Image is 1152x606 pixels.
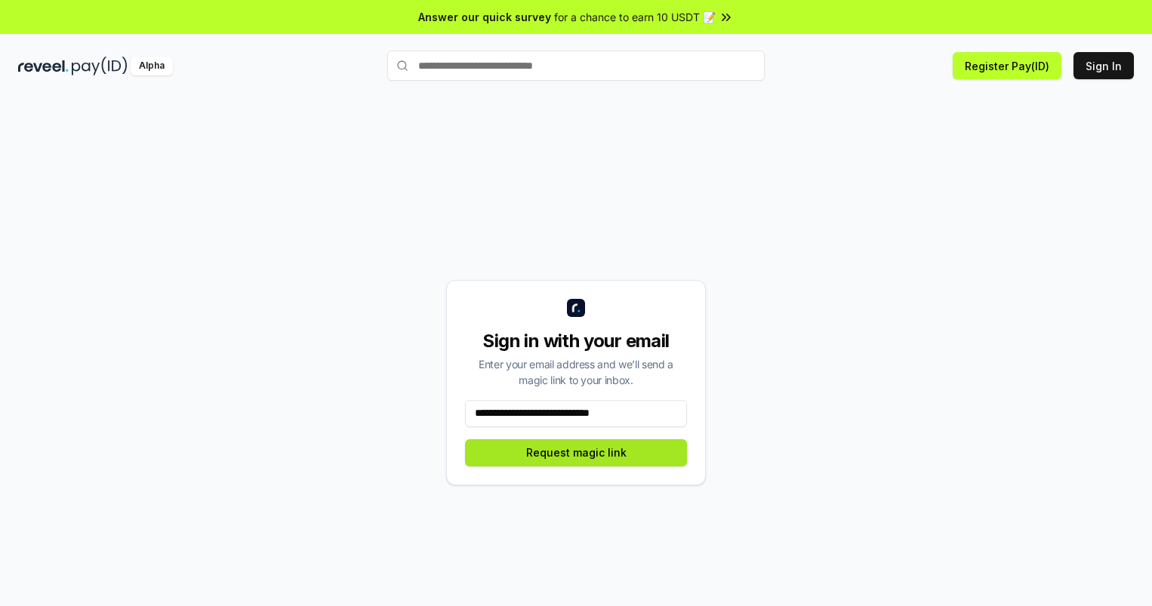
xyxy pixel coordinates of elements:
img: pay_id [72,57,128,75]
img: logo_small [567,299,585,317]
div: Enter your email address and we’ll send a magic link to your inbox. [465,356,687,388]
span: Answer our quick survey [418,9,551,25]
img: reveel_dark [18,57,69,75]
span: for a chance to earn 10 USDT 📝 [554,9,716,25]
button: Request magic link [465,439,687,466]
button: Register Pay(ID) [953,52,1061,79]
button: Sign In [1073,52,1134,79]
div: Alpha [131,57,173,75]
div: Sign in with your email [465,329,687,353]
